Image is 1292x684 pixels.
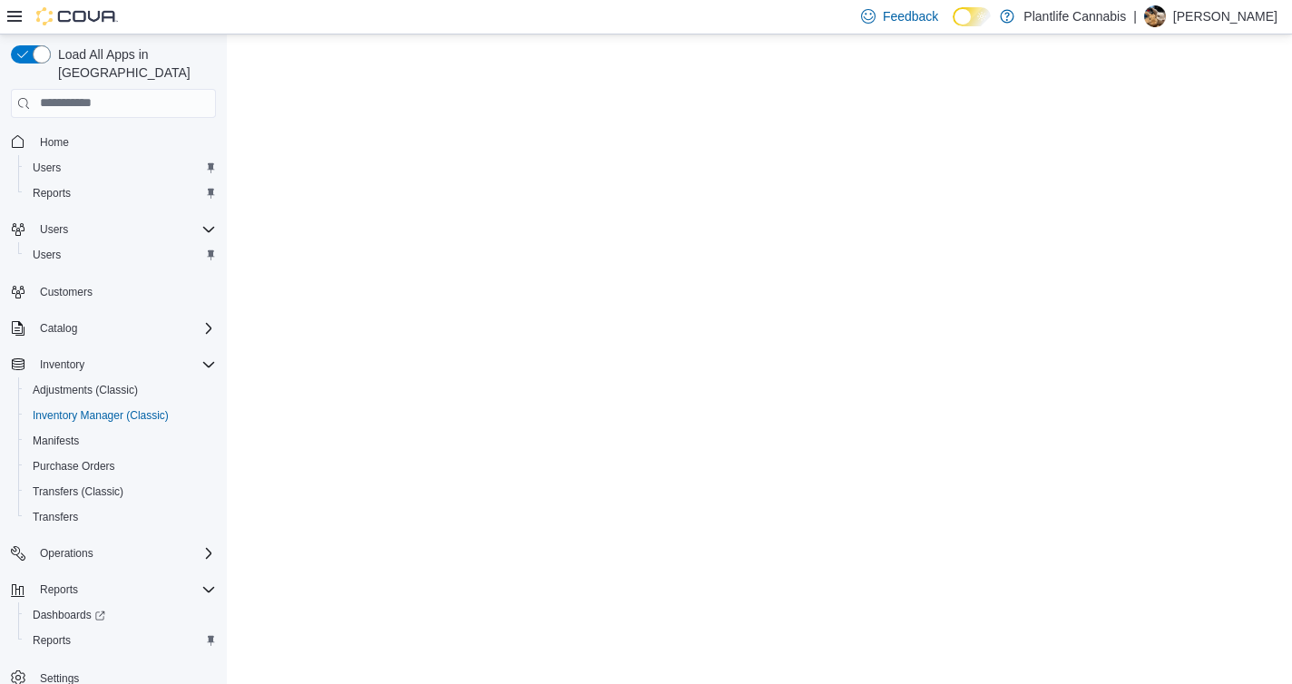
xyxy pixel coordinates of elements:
a: Reports [25,630,78,651]
a: Purchase Orders [25,455,122,477]
span: Purchase Orders [25,455,216,477]
span: Customers [33,280,216,303]
span: Users [40,222,68,237]
button: Customers [4,278,223,305]
a: Manifests [25,430,86,452]
button: Reports [4,577,223,602]
span: Users [33,161,61,175]
a: Home [33,132,76,153]
button: Transfers (Classic) [18,479,223,504]
span: Operations [33,542,216,564]
span: Reports [33,633,71,648]
button: Purchase Orders [18,454,223,479]
span: Transfers [25,506,216,528]
span: Home [33,131,216,153]
a: Transfers (Classic) [25,481,131,503]
span: Feedback [883,7,938,25]
button: Inventory Manager (Classic) [18,403,223,428]
span: Reports [25,182,216,204]
span: Adjustments (Classic) [25,379,216,401]
button: Inventory [4,352,223,377]
span: Reports [33,579,216,601]
button: Operations [33,542,101,564]
span: Inventory [40,357,84,372]
span: Transfers (Classic) [25,481,216,503]
p: Plantlife Cannabis [1023,5,1126,27]
button: Manifests [18,428,223,454]
button: Operations [4,541,223,566]
button: Users [4,217,223,242]
span: Inventory [33,354,216,376]
a: Customers [33,281,100,303]
p: | [1133,5,1137,27]
span: Manifests [25,430,216,452]
button: Reports [18,628,223,653]
span: Transfers (Classic) [33,484,123,499]
span: Catalog [40,321,77,336]
span: Transfers [33,510,78,524]
img: Cova [36,7,118,25]
button: Home [4,129,223,155]
a: Dashboards [25,604,113,626]
span: Load All Apps in [GEOGRAPHIC_DATA] [51,45,216,82]
a: Transfers [25,506,85,528]
span: Reports [40,582,78,597]
span: Users [25,157,216,179]
span: Users [33,219,216,240]
span: Reports [25,630,216,651]
span: Customers [40,285,93,299]
p: [PERSON_NAME] [1173,5,1277,27]
span: Inventory Manager (Classic) [33,408,169,423]
input: Dark Mode [953,7,991,26]
a: Adjustments (Classic) [25,379,145,401]
button: Users [18,155,223,181]
span: Dashboards [25,604,216,626]
div: Sammi Lane [1144,5,1166,27]
button: Users [33,219,75,240]
a: Users [25,244,68,266]
button: Users [18,242,223,268]
span: Dashboards [33,608,105,622]
button: Adjustments (Classic) [18,377,223,403]
a: Users [25,157,68,179]
a: Reports [25,182,78,204]
span: Purchase Orders [33,459,115,474]
span: Operations [40,546,93,561]
button: Catalog [33,318,84,339]
button: Catalog [4,316,223,341]
a: Inventory Manager (Classic) [25,405,176,426]
span: Manifests [33,434,79,448]
button: Reports [33,579,85,601]
button: Inventory [33,354,92,376]
span: Users [25,244,216,266]
span: Users [33,248,61,262]
button: Transfers [18,504,223,530]
span: Reports [33,186,71,200]
span: Inventory Manager (Classic) [25,405,216,426]
a: Dashboards [18,602,223,628]
span: Home [40,135,69,150]
button: Reports [18,181,223,206]
span: Adjustments (Classic) [33,383,138,397]
span: Dark Mode [953,26,954,27]
span: Catalog [33,318,216,339]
